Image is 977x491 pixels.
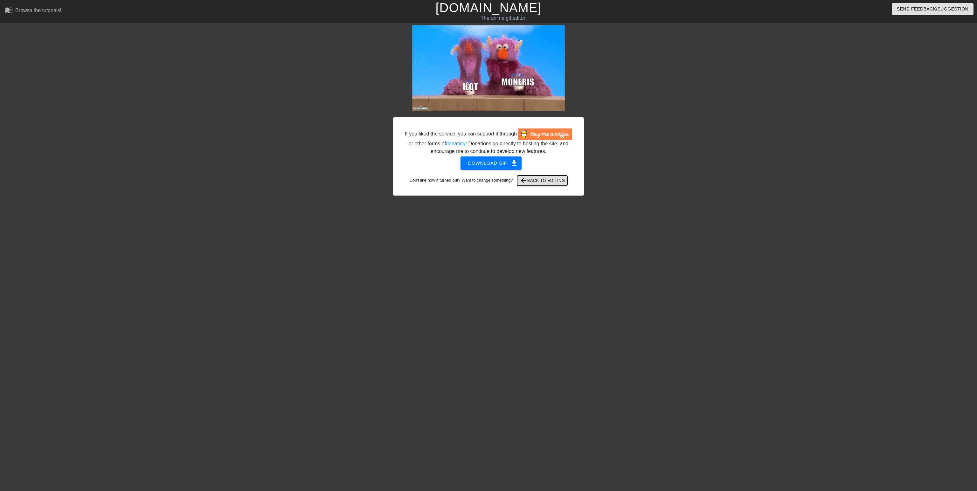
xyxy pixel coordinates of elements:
a: [DOMAIN_NAME] [435,1,541,15]
button: Download gif [461,156,522,170]
div: If you liked the service, you can support it through or other forms of ! Donations go directly to... [404,128,573,155]
span: get_app [510,159,518,167]
a: Download gif [455,160,522,165]
span: Back to Editing [520,177,565,184]
div: Don't like how it turned out? Want to change something? [403,176,574,186]
div: Browse the tutorials! [15,8,61,13]
a: donating [446,141,465,146]
a: Browse the tutorials! [5,6,61,16]
button: Back to Editing [517,176,568,186]
span: Send Feedback/Suggestion [897,5,968,13]
span: menu_book [5,6,13,14]
img: xvvT4yiq.gif [412,25,565,111]
img: Buy Me A Coffee [518,128,572,140]
button: Send Feedback/Suggestion [892,3,974,15]
span: arrow_back [520,177,527,184]
span: Download gif [468,159,514,167]
div: The online gif editor [329,14,677,22]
